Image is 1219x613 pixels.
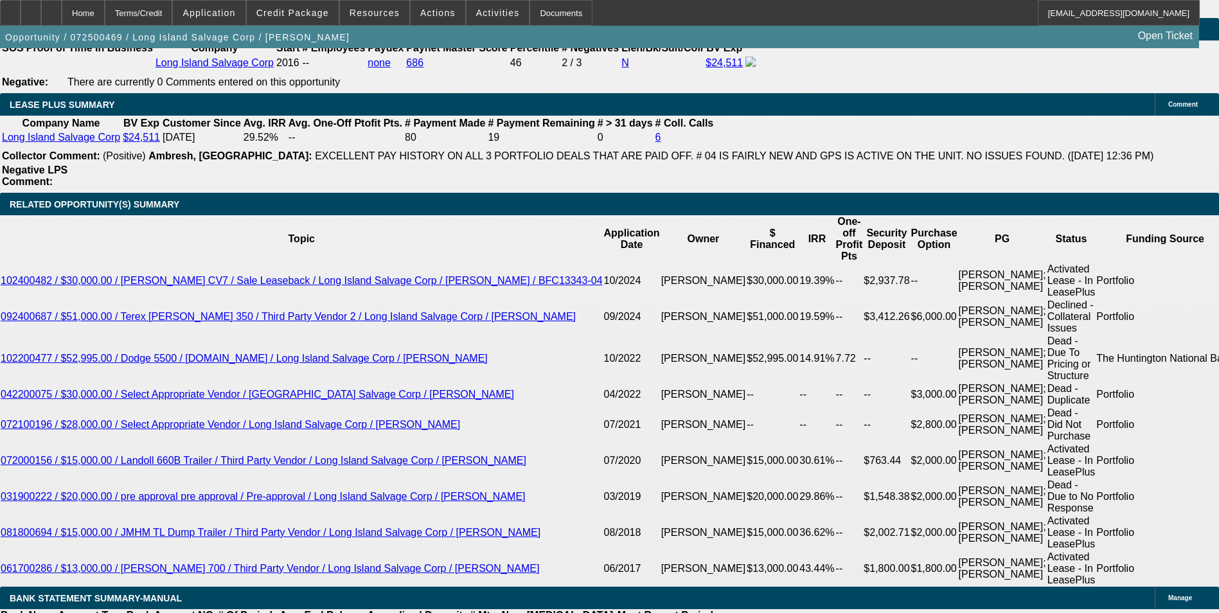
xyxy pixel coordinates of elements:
[288,131,403,144] td: --
[661,551,747,587] td: [PERSON_NAME]
[289,118,402,129] b: Avg. One-Off Ptofit Pts.
[863,382,910,407] td: --
[746,382,799,407] td: --
[911,299,958,335] td: $6,000.00
[745,57,756,67] img: facebook-icon.png
[2,164,67,187] b: Negative LPS Comment:
[411,1,465,25] button: Actions
[863,335,910,382] td: --
[350,8,400,18] span: Resources
[835,443,864,479] td: --
[661,215,747,263] th: Owner
[1047,407,1096,443] td: Dead - Did Not Purchase
[911,515,958,551] td: $2,000.00
[10,199,179,209] span: RELATED OPPORTUNITY(S) SUMMARY
[911,263,958,299] td: --
[746,515,799,551] td: $15,000.00
[1,275,603,286] a: 102400482 / $30,000.00 / [PERSON_NAME] CV7 / Sale Leaseback / Long Island Salvage Corp / [PERSON_...
[835,479,864,515] td: --
[476,8,520,18] span: Activities
[799,443,835,479] td: 30.61%
[1047,263,1096,299] td: Activated Lease - In LeasePlus
[746,299,799,335] td: $51,000.00
[1047,382,1096,407] td: Dead - Duplicate
[1,455,526,466] a: 072000156 / $15,000.00 / Landoll 660B Trailer / Third Party Vendor / Long Island Salvage Corp / [...
[958,443,1047,479] td: [PERSON_NAME]; [PERSON_NAME]
[1,527,540,538] a: 081800694 / $15,000.00 / JMHM TL Dump Trailer / Third Party Vendor / Long Island Salvage Corp / [...
[1047,551,1096,587] td: Activated Lease - In LeasePlus
[863,407,910,443] td: --
[958,479,1047,515] td: [PERSON_NAME]; [PERSON_NAME]
[799,551,835,587] td: 43.44%
[1047,299,1096,335] td: Declined - Collateral Issues
[799,515,835,551] td: 36.62%
[598,118,653,129] b: # > 31 days
[302,57,309,68] span: --
[603,382,661,407] td: 04/2022
[911,443,958,479] td: $2,000.00
[1,419,460,430] a: 072100196 / $28,000.00 / Select Appropriate Vendor / Long Island Salvage Corp / [PERSON_NAME]
[1,389,514,400] a: 042200075 / $30,000.00 / Select Appropriate Vendor / [GEOGRAPHIC_DATA] Salvage Corp / [PERSON_NAME]
[661,382,747,407] td: [PERSON_NAME]
[911,479,958,515] td: $2,000.00
[1047,515,1096,551] td: Activated Lease - In LeasePlus
[958,335,1047,382] td: [PERSON_NAME]; [PERSON_NAME]
[1168,594,1192,601] span: Manage
[746,215,799,263] th: $ Financed
[1047,215,1096,263] th: Status
[863,515,910,551] td: $2,002.71
[661,407,747,443] td: [PERSON_NAME]
[799,382,835,407] td: --
[835,551,864,587] td: --
[562,57,619,69] div: 2 / 3
[404,131,486,144] td: 80
[706,57,743,68] a: $24,511
[10,593,182,603] span: BANK STATEMENT SUMMARY-MANUAL
[958,515,1047,551] td: [PERSON_NAME]; [PERSON_NAME]
[156,57,274,68] a: Long Island Salvage Corp
[661,443,747,479] td: [PERSON_NAME]
[2,76,48,87] b: Negative:
[315,150,1153,161] span: EXCELLENT PAY HISTORY ON ALL 3 PORTFOLIO DEALS THAT ARE PAID OFF. # 04 IS FAIRLY NEW AND GPS IS A...
[863,299,910,335] td: $3,412.26
[244,118,286,129] b: Avg. IRR
[603,263,661,299] td: 10/2024
[420,8,456,18] span: Actions
[863,443,910,479] td: $763.44
[958,407,1047,443] td: [PERSON_NAME]; [PERSON_NAME]
[958,382,1047,407] td: [PERSON_NAME]; [PERSON_NAME]
[1168,101,1198,108] span: Comment
[603,515,661,551] td: 08/2018
[661,335,747,382] td: [PERSON_NAME]
[863,551,910,587] td: $1,800.00
[10,100,115,110] span: LEASE PLUS SUMMARY
[2,150,100,161] b: Collector Comment:
[863,215,910,263] th: Security Deposit
[22,118,100,129] b: Company Name
[256,8,329,18] span: Credit Package
[958,263,1047,299] td: [PERSON_NAME]; [PERSON_NAME]
[162,131,242,144] td: [DATE]
[835,263,864,299] td: --
[655,118,714,129] b: # Coll. Calls
[163,118,241,129] b: Customer Since
[911,382,958,407] td: $3,000.00
[1047,335,1096,382] td: Dead - Due To Pricing or Structure
[746,443,799,479] td: $15,000.00
[603,215,661,263] th: Application Date
[746,335,799,382] td: $52,995.00
[655,132,661,143] a: 6
[911,551,958,587] td: $1,800.00
[911,215,958,263] th: Purchase Option
[603,335,661,382] td: 10/2022
[799,263,835,299] td: 19.39%
[958,215,1047,263] th: PG
[182,8,235,18] span: Application
[1,563,539,574] a: 061700286 / $13,000.00 / [PERSON_NAME] 700 / Third Party Vendor / Long Island Salvage Corp / [PER...
[799,215,835,263] th: IRR
[276,56,300,70] td: 2016
[597,131,654,144] td: 0
[746,263,799,299] td: $30,000.00
[243,131,287,144] td: 29.52%
[487,131,595,144] td: 19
